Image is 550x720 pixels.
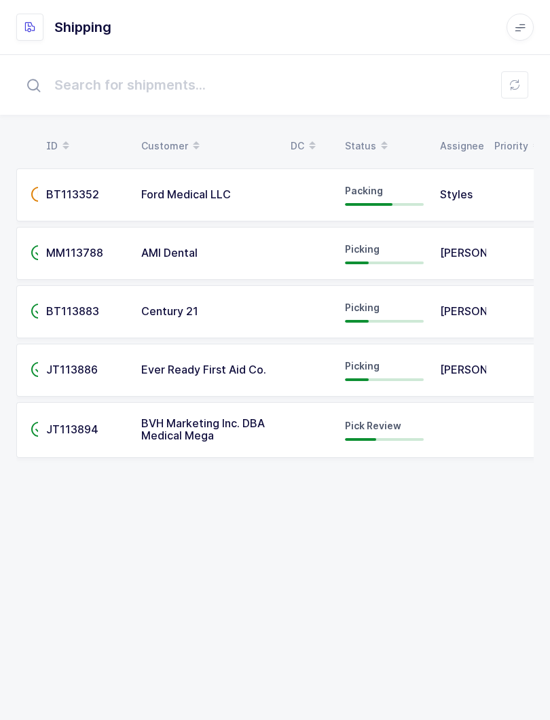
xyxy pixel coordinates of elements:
[54,16,111,38] h1: Shipping
[31,422,47,436] span: 
[494,134,527,158] div: Priority
[16,63,534,107] input: Search for shipments...
[345,360,380,372] span: Picking
[141,134,274,158] div: Customer
[440,304,529,318] span: [PERSON_NAME]
[440,246,529,259] span: [PERSON_NAME]
[141,187,231,201] span: Ford Medical LLC
[46,187,99,201] span: BT113352
[31,363,47,376] span: 
[46,304,99,318] span: BT113883
[345,185,383,196] span: Packing
[31,304,47,318] span: 
[31,246,47,259] span: 
[440,187,473,201] span: Styles
[345,302,380,313] span: Picking
[440,134,478,158] div: Assignee
[345,243,380,255] span: Picking
[141,416,265,442] span: BVH Marketing Inc. DBA Medical Mega
[46,422,98,436] span: JT113894
[141,304,198,318] span: Century 21
[291,134,329,158] div: DC
[31,187,47,201] span: 
[141,246,198,259] span: AMI Dental
[46,134,125,158] div: ID
[141,363,266,376] span: Ever Ready First Aid Co.
[46,246,103,259] span: MM113788
[46,363,98,376] span: JT113886
[440,363,529,376] span: [PERSON_NAME]
[345,134,424,158] div: Status
[345,420,401,431] span: Pick Review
